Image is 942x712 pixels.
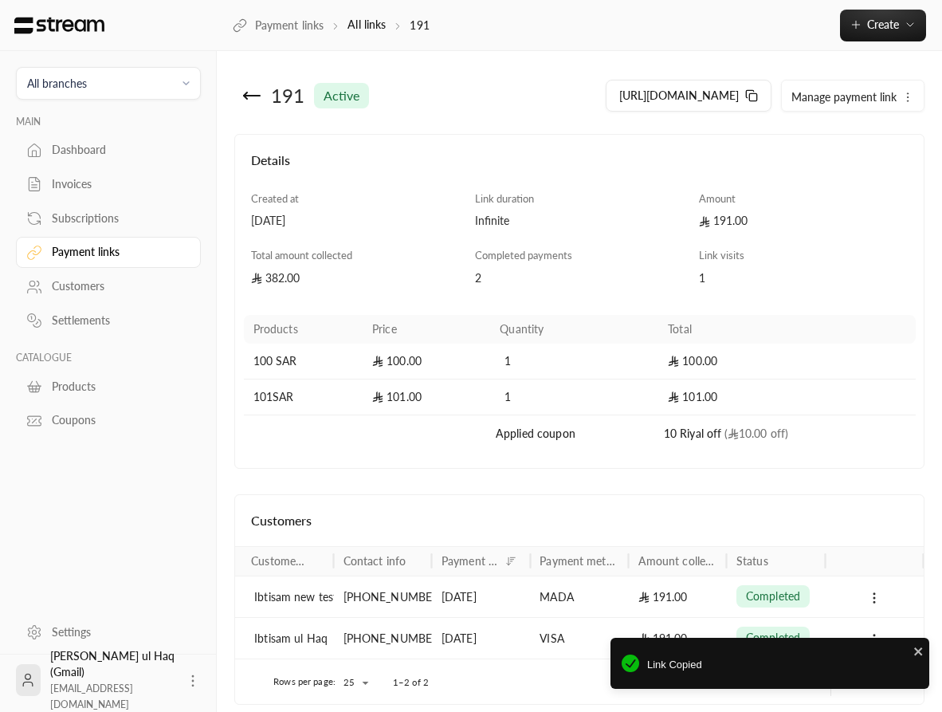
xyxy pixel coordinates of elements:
span: Create [867,18,899,31]
img: Logo [13,17,106,34]
div: 2 [475,270,683,286]
div: Payment method [540,554,618,568]
div: 191 [271,83,304,108]
span: [URL][DOMAIN_NAME] [619,89,739,102]
span: ( 10.00 off) [724,427,789,440]
button: All branches [16,67,201,100]
a: Settings [16,616,201,647]
div: [DATE] [442,576,520,617]
button: [URL][DOMAIN_NAME] [606,80,771,112]
div: Coupons [52,412,181,428]
span: Link duration [475,192,534,205]
td: 100 SAR [244,344,363,380]
td: 100.00 [658,344,915,380]
td: 101SAR [244,380,363,415]
span: Completed payments [475,249,572,262]
span: 1 [500,389,516,405]
span: Created at [251,192,299,205]
th: Products [244,315,363,344]
h4: Customers [251,511,908,530]
div: [PHONE_NUMBER] [343,576,422,617]
div: 191.00 [699,213,907,229]
button: Create [840,10,926,41]
button: Sort [501,552,520,571]
a: Products [16,371,201,402]
a: Invoices [16,169,201,200]
span: 1 [500,353,516,369]
h4: Details [251,151,908,186]
nav: breadcrumb [233,17,430,33]
div: VISA [540,618,618,659]
a: Subscriptions [16,203,201,234]
div: Invoices [52,176,181,192]
div: Ibtisam new test [254,576,324,617]
div: MADA [540,576,618,617]
p: 191 [410,18,429,33]
div: [DATE] [251,213,459,229]
p: Rows per page: [273,675,336,688]
p: CATALOGUE [16,352,201,364]
a: Coupons [16,405,201,436]
div: [PHONE_NUMBER] [343,618,422,659]
div: All branches [27,75,87,92]
td: 101.00 [658,380,915,415]
span: [EMAIL_ADDRESS][DOMAIN_NAME] [50,682,133,710]
th: Quantity [490,315,658,344]
div: Ibtisam ul Haq [254,618,324,659]
div: Amount collected [638,554,717,568]
div: 191.00 [638,618,717,659]
div: Payment date [442,554,500,568]
td: 101.00 [363,380,490,415]
a: Customers [16,271,201,302]
a: Settlements [16,305,201,336]
td: 100.00 [363,344,490,380]
p: MAIN [16,116,201,128]
div: Subscriptions [52,210,181,226]
a: Payment links [16,237,201,268]
div: Payment links [52,244,181,260]
span: active [324,86,359,105]
div: Contact info [343,554,406,568]
span: completed [746,588,800,604]
p: 1–2 of 2 [393,676,429,689]
td: 10 Riyal off [658,415,915,452]
span: Amount [699,192,736,205]
div: Infinite [475,213,683,229]
div: Dashboard [52,142,181,158]
div: [PERSON_NAME] ul Haq (Gmail) [50,648,175,712]
td: Applied coupon [490,415,658,452]
th: Total [658,315,915,344]
span: Manage payment link [791,90,897,104]
th: Price [363,315,490,344]
div: Status [736,554,768,568]
div: 25 [336,673,374,693]
span: completed [746,630,800,646]
table: Products [244,315,916,452]
div: Customer name [251,554,304,568]
a: Payment links [233,18,324,33]
a: All links [347,18,386,31]
button: close [913,643,924,659]
button: Manage payment link [782,81,924,112]
a: Dashboard [16,135,201,166]
div: Settlements [52,313,181,328]
div: Customers [52,278,181,294]
span: Total amount collected [251,249,352,262]
div: 382.00 [251,270,459,286]
div: Products [52,379,181,395]
div: [DATE] [442,618,520,659]
div: 1 [699,270,907,286]
span: Link visits [699,249,744,262]
span: Link Copied [647,657,918,673]
div: 191.00 [638,576,717,617]
div: Settings [52,624,181,640]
